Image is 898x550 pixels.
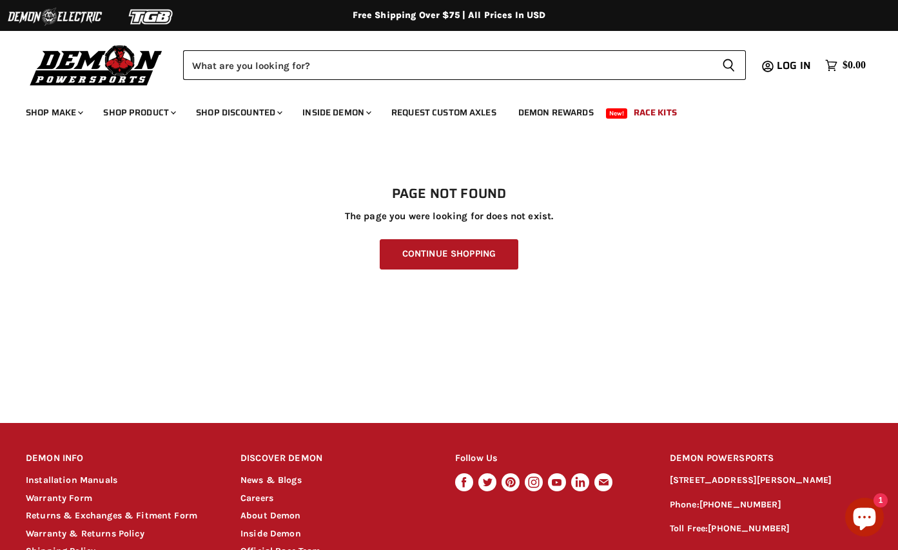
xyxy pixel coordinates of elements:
[26,510,197,521] a: Returns & Exchanges & Fitment Form
[606,108,628,119] span: New!
[670,473,872,488] p: [STREET_ADDRESS][PERSON_NAME]
[708,523,790,534] a: [PHONE_NUMBER]
[712,50,746,80] button: Search
[93,99,184,126] a: Shop Product
[777,57,811,74] span: Log in
[843,59,866,72] span: $0.00
[819,56,872,75] a: $0.00
[382,99,506,126] a: Request Custom Axles
[6,5,103,29] img: Demon Electric Logo 2
[455,444,645,474] h2: Follow Us
[26,186,872,202] h1: Page not found
[240,444,431,474] h2: DISCOVER DEMON
[670,498,872,513] p: Phone:
[240,510,301,521] a: About Demon
[771,60,819,72] a: Log in
[16,94,863,126] ul: Main menu
[103,5,200,29] img: TGB Logo 2
[186,99,290,126] a: Shop Discounted
[624,99,687,126] a: Race Kits
[240,528,301,539] a: Inside Demon
[670,444,872,474] h2: DEMON POWERSPORTS
[293,99,379,126] a: Inside Demon
[26,475,117,486] a: Installation Manuals
[26,42,167,88] img: Demon Powersports
[380,239,518,270] a: Continue Shopping
[26,444,216,474] h2: DEMON INFO
[841,498,888,540] inbox-online-store-chat: Shopify online store chat
[26,211,872,222] p: The page you were looking for does not exist.
[670,522,872,536] p: Toll Free:
[699,499,781,510] a: [PHONE_NUMBER]
[26,493,92,504] a: Warranty Form
[26,528,144,539] a: Warranty & Returns Policy
[240,493,273,504] a: Careers
[183,50,746,80] form: Product
[240,475,302,486] a: News & Blogs
[183,50,712,80] input: Search
[16,99,91,126] a: Shop Make
[509,99,603,126] a: Demon Rewards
